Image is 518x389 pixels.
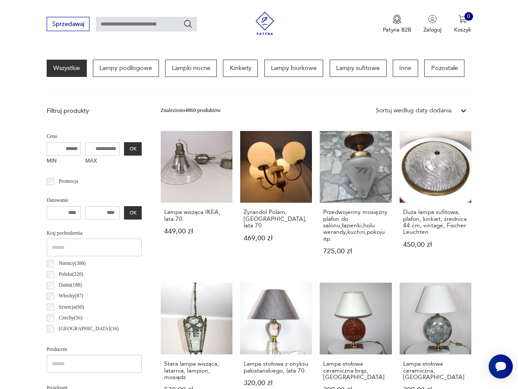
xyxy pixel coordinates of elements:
h3: Lampa stołowa ceramiczna, [GEOGRAPHIC_DATA] [403,360,468,380]
a: Lampy podłogowe [93,60,159,77]
h3: Lampa stołowa ceramiczna brąz, [GEOGRAPHIC_DATA] [323,360,388,380]
h3: Lampa wisząca IKEA, lata 70. [164,209,229,222]
p: 449,00 zł [164,228,229,235]
p: 450,00 zł [403,242,468,248]
p: Patyna B2B [383,26,411,34]
a: Duża lampa sufitowa, plafon, kinkiet, średnica 44 cm, vintage, Fischer LeuchtenDuża lampa sufitow... [400,131,471,270]
label: MAX [85,156,120,168]
a: Lampy sufitowe [330,60,387,77]
button: Sprzedawaj [47,17,89,31]
button: Zaloguj [423,15,442,34]
button: OK [124,206,142,220]
button: OK [124,142,142,156]
p: Producent [47,345,142,354]
p: Zaloguj [423,26,442,34]
img: Patyna - sklep z meblami i dekoracjami vintage [251,12,280,35]
button: 0Koszyk [454,15,471,34]
a: Ikona medaluPatyna B2B [383,15,411,34]
button: Szukaj [183,19,193,29]
h3: Duża lampa sufitowa, plafon, kinkiet, średnica 44 cm, vintage, Fischer Leuchten [403,209,468,235]
img: Ikona medalu [393,15,401,24]
img: Ikona koszyka [458,15,467,23]
a: Pozostałe [424,60,464,77]
label: MIN [47,156,81,168]
p: Promocja [59,177,78,186]
a: Inne [393,60,418,77]
p: Koszyk [454,26,471,34]
p: Filtruj produkty [47,107,142,115]
p: 469,00 zł [244,235,308,242]
img: Ikonka użytkownika [428,15,437,23]
p: Cena [47,132,142,141]
p: Dania ( 188 ) [59,281,82,290]
iframe: Smartsupp widget button [489,354,513,379]
h3: Żyrandol Polam, [GEOGRAPHIC_DATA], lata 70. [244,209,308,229]
p: [GEOGRAPHIC_DATA] ( 16 ) [59,325,119,333]
a: Lampki nocne [165,60,217,77]
a: Przedwojenny mosiężny plafon do salonu,łazienki,holu werandy,kuchni,pokoju itp.Przedwojenny mosię... [320,131,391,270]
div: 0 [464,12,473,21]
a: Lampy biurkowe [264,60,324,77]
p: Szwecja ( 60 ) [59,303,84,312]
p: Czechy ( 56 ) [59,314,83,322]
p: [GEOGRAPHIC_DATA] ( 15 ) [59,335,119,344]
p: 320,00 zł [244,380,308,386]
div: Sortuj według daty dodania [376,106,451,115]
p: Kraj pochodzenia [47,229,142,238]
h3: Przedwojenny mosiężny plafon do salonu,łazienki,holu werandy,kuchni,pokoju itp. [323,209,388,242]
a: Lampa wisząca IKEA, lata 70.Lampa wisząca IKEA, lata 70.449,00 zł [161,131,232,270]
a: Żyrandol Polam, Polska, lata 70.Żyrandol Polam, [GEOGRAPHIC_DATA], lata 70.469,00 zł [240,131,312,270]
a: Wszystkie [47,60,87,77]
p: Datowanie [47,196,142,205]
a: Sprzedawaj [47,22,89,27]
p: 725,00 zł [323,248,388,255]
p: Niemcy ( 398 ) [59,259,86,268]
p: Polska ( 220 ) [59,270,83,279]
button: Patyna B2B [383,15,411,34]
div: Znaleziono 4860 produktów [161,106,221,115]
p: Włochy ( 87 ) [59,292,83,300]
a: Kinkiety [223,60,258,77]
h3: Lampa stołowa z onyksu pakistańskiego, lata 70. [244,360,308,374]
h3: Stara lampa wisząca, latarnia, lampion, mosiądz [164,360,229,380]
